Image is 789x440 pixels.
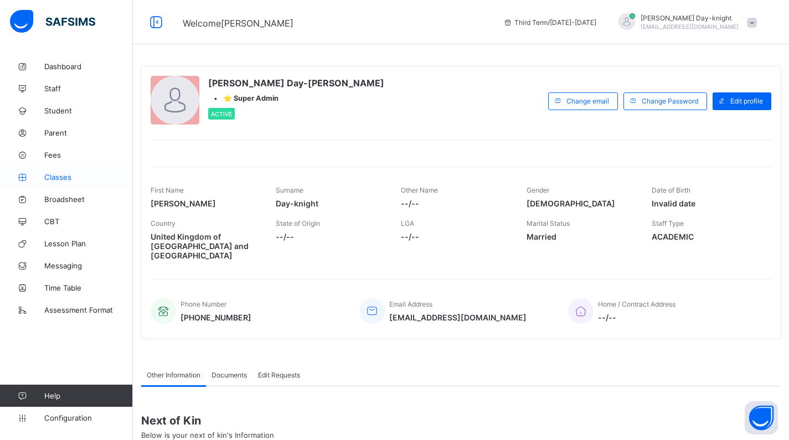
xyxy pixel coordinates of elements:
[44,217,133,226] span: CBT
[389,313,527,322] span: [EMAIL_ADDRESS][DOMAIN_NAME]
[44,306,133,314] span: Assessment Format
[598,300,675,308] span: Home / Contract Address
[44,173,133,182] span: Classes
[527,219,570,227] span: Marital Status
[208,94,384,102] div: •
[211,111,232,117] span: Active
[401,232,509,241] span: --/--
[276,219,320,227] span: State of Origin
[401,186,438,194] span: Other Name
[147,371,200,379] span: Other Information
[44,106,133,115] span: Student
[44,128,133,137] span: Parent
[389,300,432,308] span: Email Address
[276,199,384,208] span: Day-knight
[44,239,133,248] span: Lesson Plan
[258,371,300,379] span: Edit Requests
[503,18,596,27] span: session/term information
[745,401,778,434] button: Open asap
[212,371,247,379] span: Documents
[276,186,303,194] span: Surname
[141,431,274,439] span: Below is your next of kin's Information
[730,97,763,105] span: Edit profile
[566,97,609,105] span: Change email
[44,391,132,400] span: Help
[223,94,279,102] span: ⭐ Super Admin
[44,261,133,270] span: Messaging
[151,219,176,227] span: Country
[527,199,635,208] span: [DEMOGRAPHIC_DATA]
[652,232,760,241] span: ACADEMIC
[141,414,781,427] span: Next of Kin
[527,186,549,194] span: Gender
[652,219,684,227] span: Staff Type
[44,413,132,422] span: Configuration
[151,199,259,208] span: [PERSON_NAME]
[641,14,739,22] span: [PERSON_NAME] Day-knight
[652,186,690,194] span: Date of Birth
[10,10,95,33] img: safsims
[401,199,509,208] span: --/--
[607,13,762,32] div: LaurenciaDay-knight
[44,151,133,159] span: Fees
[652,199,760,208] span: Invalid date
[151,232,259,260] span: United Kingdom of [GEOGRAPHIC_DATA] and [GEOGRAPHIC_DATA]
[183,18,293,29] span: Welcome [PERSON_NAME]
[181,300,226,308] span: Phone Number
[401,219,414,227] span: LGA
[44,195,133,204] span: Broadsheet
[151,186,184,194] span: First Name
[44,283,133,292] span: Time Table
[642,97,698,105] span: Change Password
[527,232,635,241] span: Married
[208,77,384,89] span: [PERSON_NAME] Day-[PERSON_NAME]
[641,23,739,30] span: [EMAIL_ADDRESS][DOMAIN_NAME]
[598,313,675,322] span: --/--
[44,62,133,71] span: Dashboard
[44,84,133,93] span: Staff
[181,313,251,322] span: [PHONE_NUMBER]
[276,232,384,241] span: --/--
